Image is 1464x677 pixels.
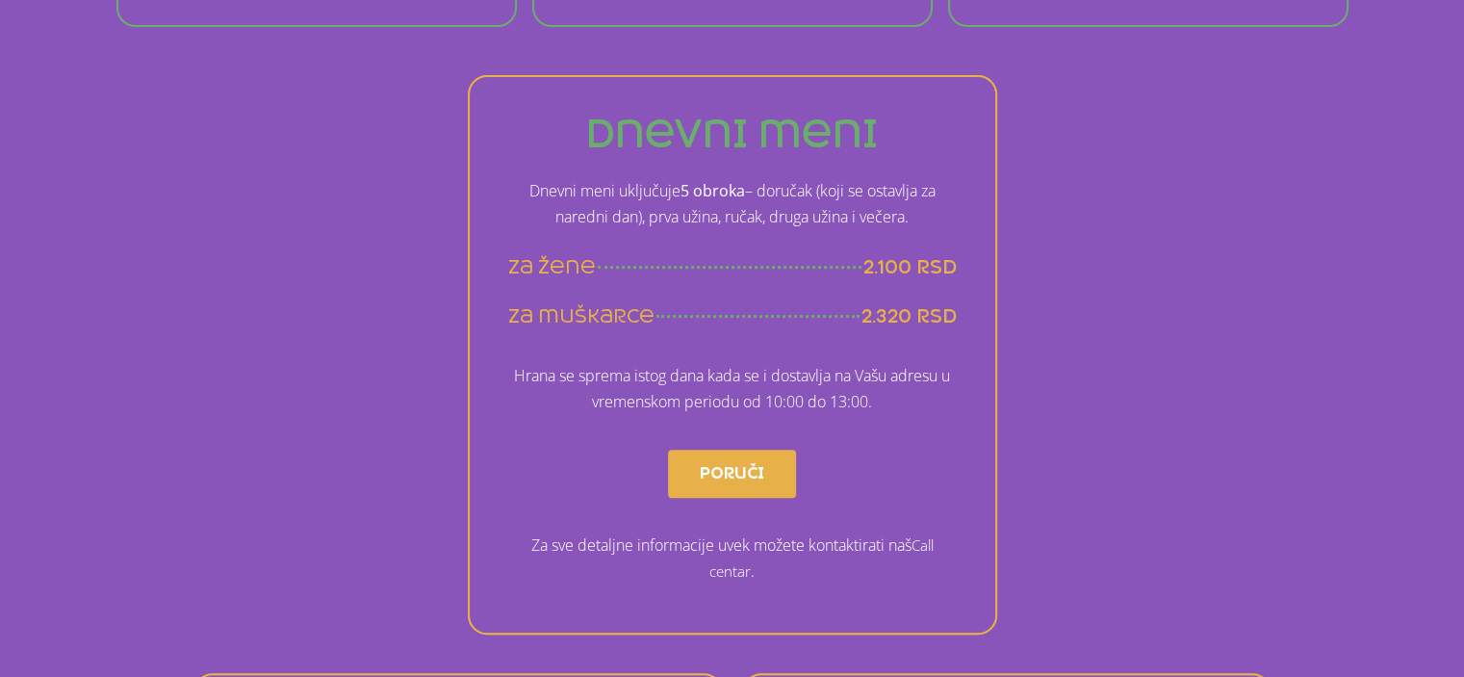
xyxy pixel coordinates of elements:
[861,304,957,328] span: 2.320 rsd
[508,363,957,415] p: Hrana se sprema istog dana kada se i dostavlja na Vašu adresu u vremenskom periodu od 10:00 do 13...
[508,255,596,279] span: za žene
[700,458,764,489] span: Poruči
[508,116,957,153] h3: dnevni meni
[508,533,957,585] p: Za sve detaljne informacije uvek možete kontaktirati naš .
[508,178,957,230] p: Dnevni meni uključuje – doručak (koji se ostavlja za naredni dan), prva užina, ručak, druga užina...
[863,255,957,279] span: 2.100 rsd
[508,304,655,328] span: za muškarce
[681,180,745,201] strong: 5 obroka
[668,450,796,498] a: Poruči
